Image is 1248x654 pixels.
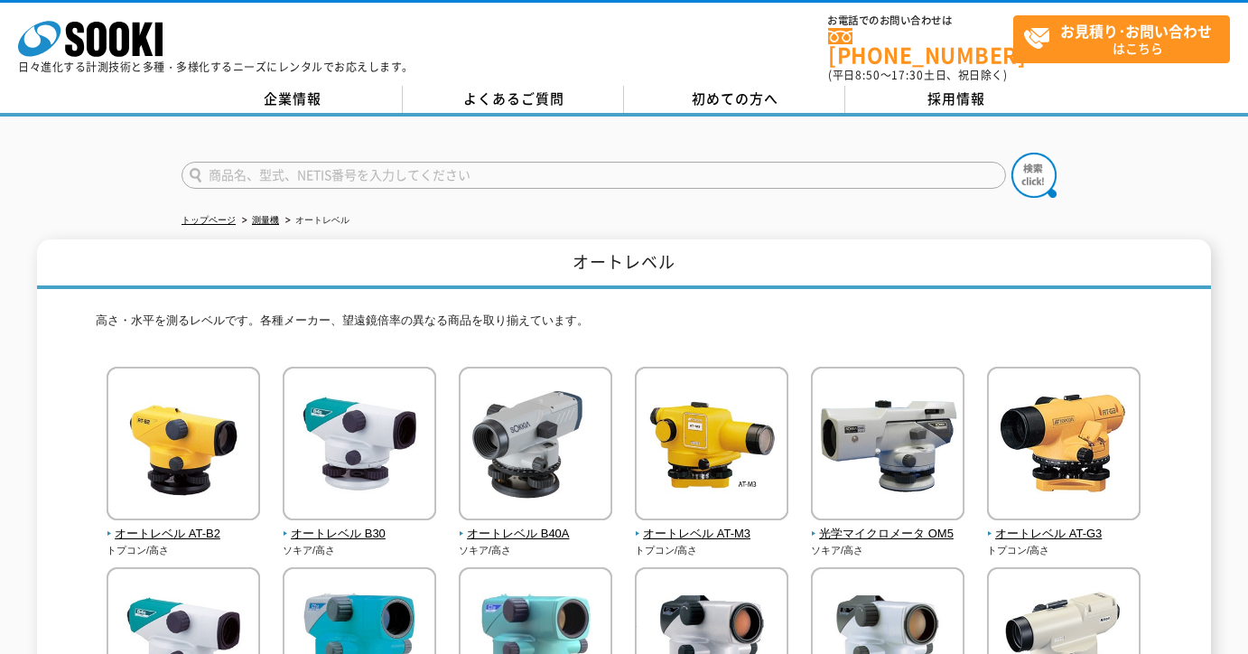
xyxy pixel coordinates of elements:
[987,543,1141,558] p: トプコン/高さ
[182,162,1006,189] input: 商品名、型式、NETIS番号を入力してください
[182,86,403,113] a: 企業情報
[283,508,437,544] a: オートレベル B30
[811,508,965,544] a: 光学マイクロメータ OM5
[107,367,260,525] img: オートレベル AT-B2
[811,525,965,544] span: 光学マイクロメータ OM5
[635,367,788,525] img: オートレベル AT-M3
[107,543,261,558] p: トプコン/高さ
[1023,16,1229,61] span: はこちら
[987,367,1141,525] img: オートレベル AT-G3
[1060,20,1212,42] strong: お見積り･お問い合わせ
[987,508,1141,544] a: オートレベル AT-G3
[635,508,789,544] a: オートレベル AT-M3
[811,543,965,558] p: ソキア/高さ
[182,215,236,225] a: トップページ
[1011,153,1057,198] img: btn_search.png
[811,367,964,525] img: 光学マイクロメータ OM5
[107,508,261,544] a: オートレベル AT-B2
[635,543,789,558] p: トプコン/高さ
[252,215,279,225] a: 測量機
[283,543,437,558] p: ソキア/高さ
[891,67,924,83] span: 17:30
[624,86,845,113] a: 初めての方へ
[828,67,1007,83] span: (平日 ～ 土日、祝日除く)
[96,312,1152,340] p: 高さ・水平を測るレベルです。各種メーカー、望遠鏡倍率の異なる商品を取り揃えています。
[283,367,436,525] img: オートレベル B30
[828,15,1013,26] span: お電話でのお問い合わせは
[459,508,613,544] a: オートレベル B40A
[107,525,261,544] span: オートレベル AT-B2
[845,86,1066,113] a: 採用情報
[18,61,414,72] p: 日々進化する計測技術と多種・多様化するニーズにレンタルでお応えします。
[459,525,613,544] span: オートレベル B40A
[403,86,624,113] a: よくあるご質問
[37,239,1211,289] h1: オートレベル
[692,89,778,108] span: 初めての方へ
[828,28,1013,65] a: [PHONE_NUMBER]
[459,543,613,558] p: ソキア/高さ
[635,525,789,544] span: オートレベル AT-M3
[283,525,437,544] span: オートレベル B30
[459,367,612,525] img: オートレベル B40A
[1013,15,1230,63] a: お見積り･お問い合わせはこちら
[987,525,1141,544] span: オートレベル AT-G3
[282,211,349,230] li: オートレベル
[855,67,880,83] span: 8:50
